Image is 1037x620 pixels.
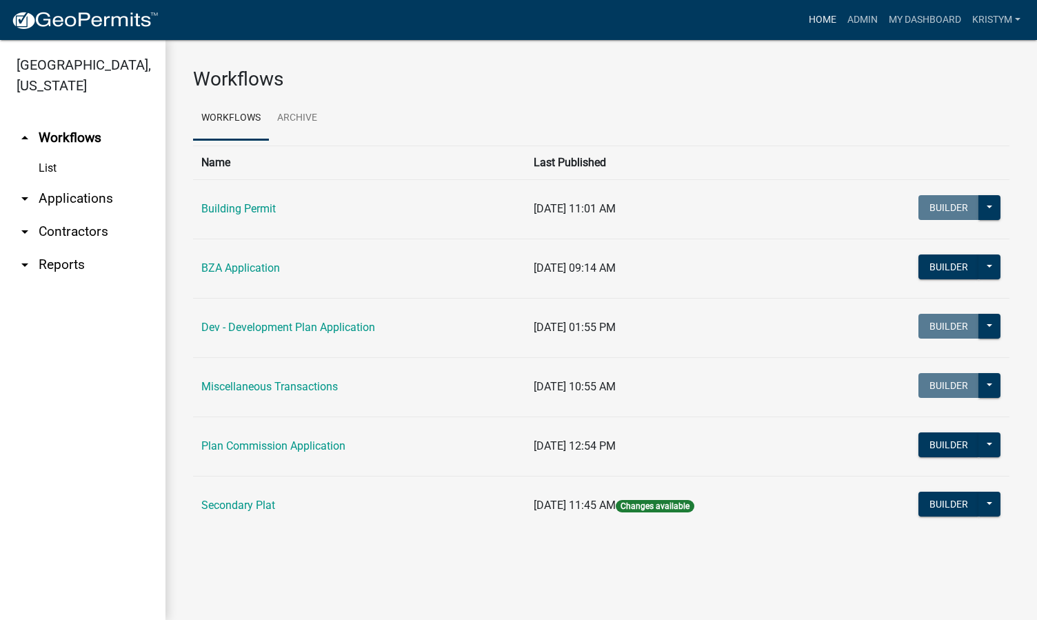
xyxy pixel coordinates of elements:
a: Secondary Plat [201,499,275,512]
a: Dev - Development Plan Application [201,321,375,334]
span: [DATE] 11:01 AM [534,202,616,215]
span: [DATE] 01:55 PM [534,321,616,334]
button: Builder [918,314,979,339]
span: [DATE] 09:14 AM [534,261,616,274]
button: Builder [918,432,979,457]
button: Builder [918,254,979,279]
a: Admin [842,7,883,33]
th: Name [193,146,525,179]
a: Building Permit [201,202,276,215]
a: Workflows [193,97,269,141]
i: arrow_drop_down [17,257,33,273]
th: Last Published [525,146,835,179]
a: Miscellaneous Transactions [201,380,338,393]
a: Home [803,7,842,33]
span: [DATE] 11:45 AM [534,499,616,512]
a: BZA Application [201,261,280,274]
h3: Workflows [193,68,1009,91]
span: [DATE] 12:54 PM [534,439,616,452]
span: Changes available [616,500,694,512]
button: Builder [918,195,979,220]
button: Builder [918,492,979,517]
a: Archive [269,97,325,141]
i: arrow_drop_down [17,190,33,207]
a: KristyM [967,7,1026,33]
button: Builder [918,373,979,398]
i: arrow_drop_up [17,130,33,146]
i: arrow_drop_down [17,223,33,240]
span: [DATE] 10:55 AM [534,380,616,393]
a: My Dashboard [883,7,967,33]
a: Plan Commission Application [201,439,345,452]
